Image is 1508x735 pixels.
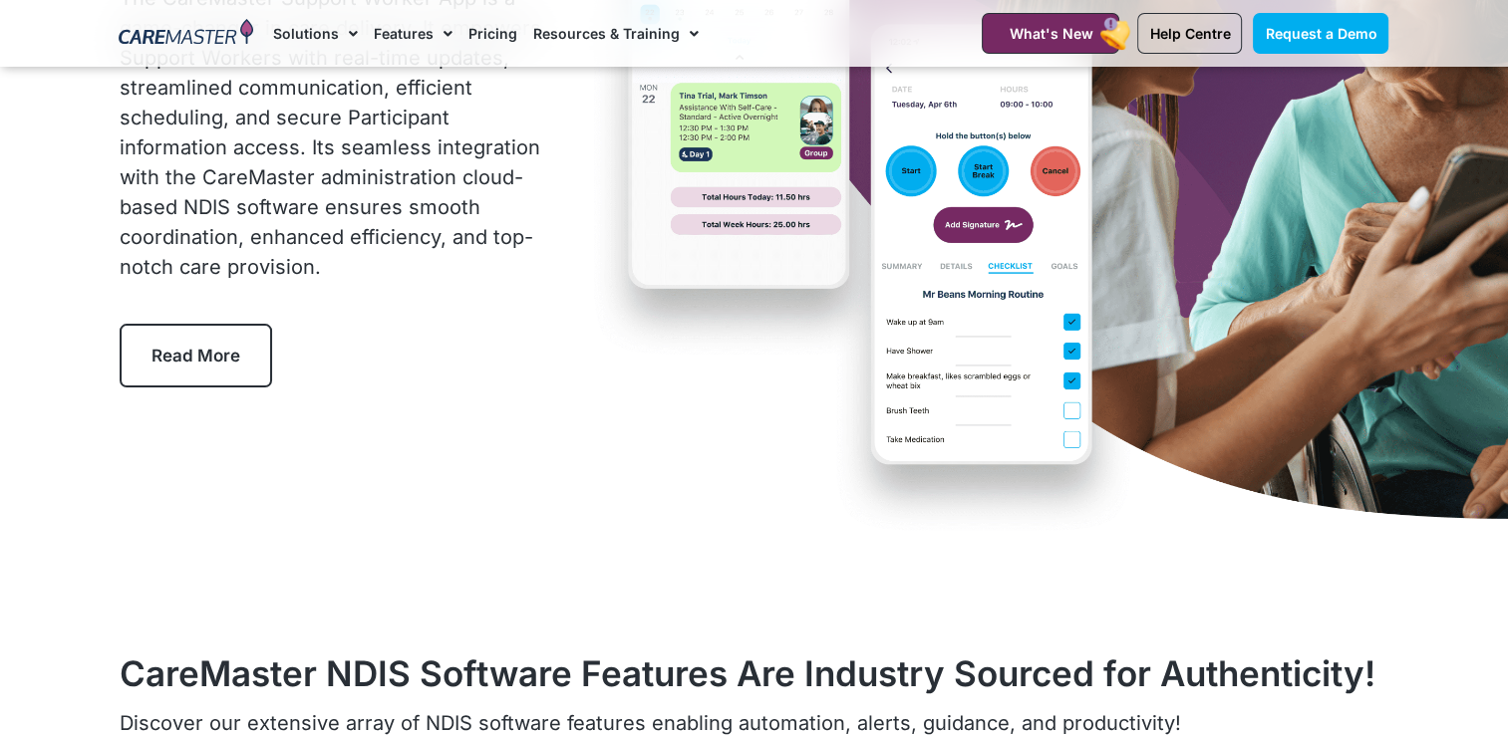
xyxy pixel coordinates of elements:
[151,346,240,366] span: Read More
[1265,25,1376,42] span: Request a Demo
[982,13,1119,54] a: What's New
[1137,13,1242,54] a: Help Centre
[1253,13,1388,54] a: Request a Demo
[1149,25,1230,42] span: Help Centre
[119,19,253,49] img: CareMaster Logo
[120,652,1389,694] h2: CareMaster NDIS Software Features Are Industry Sourced for Authenticity!
[120,324,272,387] a: Read More
[1009,25,1092,42] span: What's New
